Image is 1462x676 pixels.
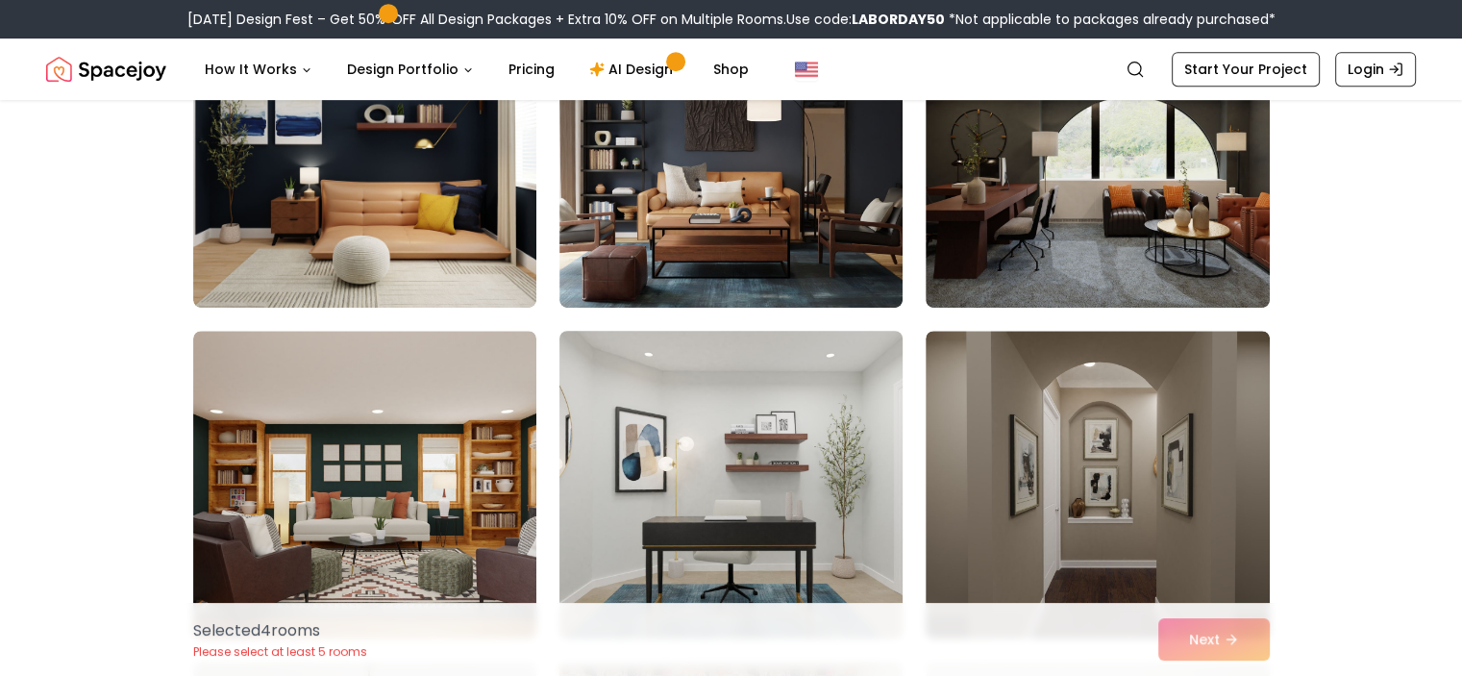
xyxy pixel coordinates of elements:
img: Room room-12 [926,331,1269,638]
a: Pricing [493,50,570,88]
img: Spacejoy Logo [46,50,166,88]
nav: Main [189,50,764,88]
span: Use code: [786,10,945,29]
img: Room room-11 [551,323,911,646]
b: LABORDAY50 [852,10,945,29]
a: AI Design [574,50,694,88]
button: Design Portfolio [332,50,489,88]
p: Selected 4 room s [193,619,367,642]
a: Login [1335,52,1416,87]
a: Start Your Project [1172,52,1320,87]
a: Spacejoy [46,50,166,88]
div: [DATE] Design Fest – Get 50% OFF All Design Packages + Extra 10% OFF on Multiple Rooms. [187,10,1276,29]
img: United States [795,58,818,81]
p: Please select at least 5 rooms [193,644,367,660]
button: How It Works [189,50,328,88]
a: Shop [698,50,764,88]
span: *Not applicable to packages already purchased* [945,10,1276,29]
nav: Global [46,38,1416,100]
img: Room room-10 [193,331,536,638]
